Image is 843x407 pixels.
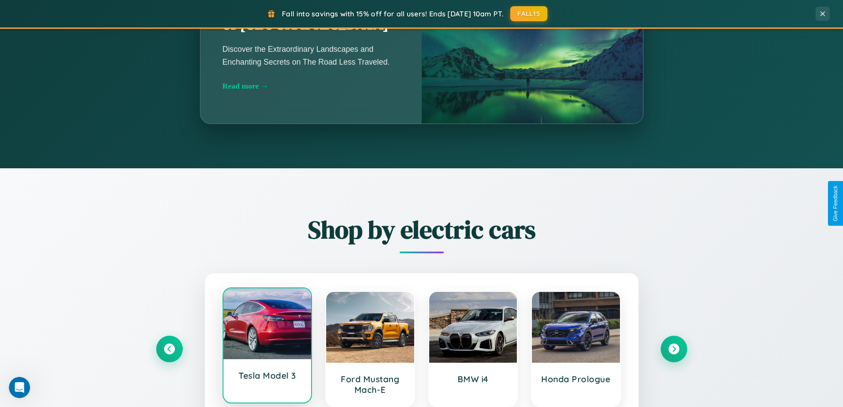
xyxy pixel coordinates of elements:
[232,370,303,381] h3: Tesla Model 3
[9,377,30,398] iframe: Intercom live chat
[832,186,839,221] div: Give Feedback
[156,213,687,247] h2: Shop by electric cars
[335,374,405,395] h3: Ford Mustang Mach-E
[282,9,504,18] span: Fall into savings with 15% off for all users! Ends [DATE] 10am PT.
[510,6,547,21] button: FALL15
[223,81,400,91] div: Read more →
[223,43,400,68] p: Discover the Extraordinary Landscapes and Enchanting Secrets on The Road Less Traveled.
[438,374,508,384] h3: BMW i4
[541,374,611,384] h3: Honda Prologue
